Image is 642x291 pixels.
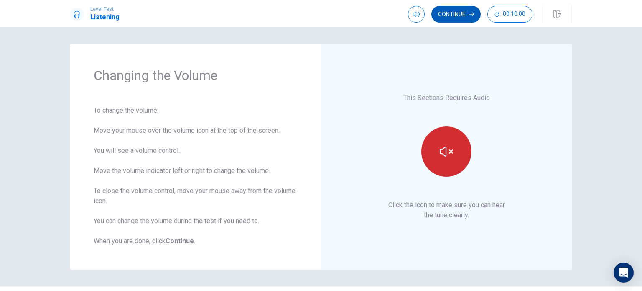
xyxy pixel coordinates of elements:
button: 00:10:00 [487,6,532,23]
h1: Listening [90,12,120,22]
p: Click the icon to make sure you can hear the tune clearly. [388,200,505,220]
span: Level Test [90,6,120,12]
h1: Changing the Volume [94,67,298,84]
b: Continue [166,237,194,245]
div: To change the volume: Move your mouse over the volume icon at the top of the screen. You will see... [94,106,298,246]
button: Continue [431,6,481,23]
span: 00:10:00 [503,11,525,18]
div: Open Intercom Messenger [614,263,634,283]
p: This Sections Requires Audio [403,93,490,103]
